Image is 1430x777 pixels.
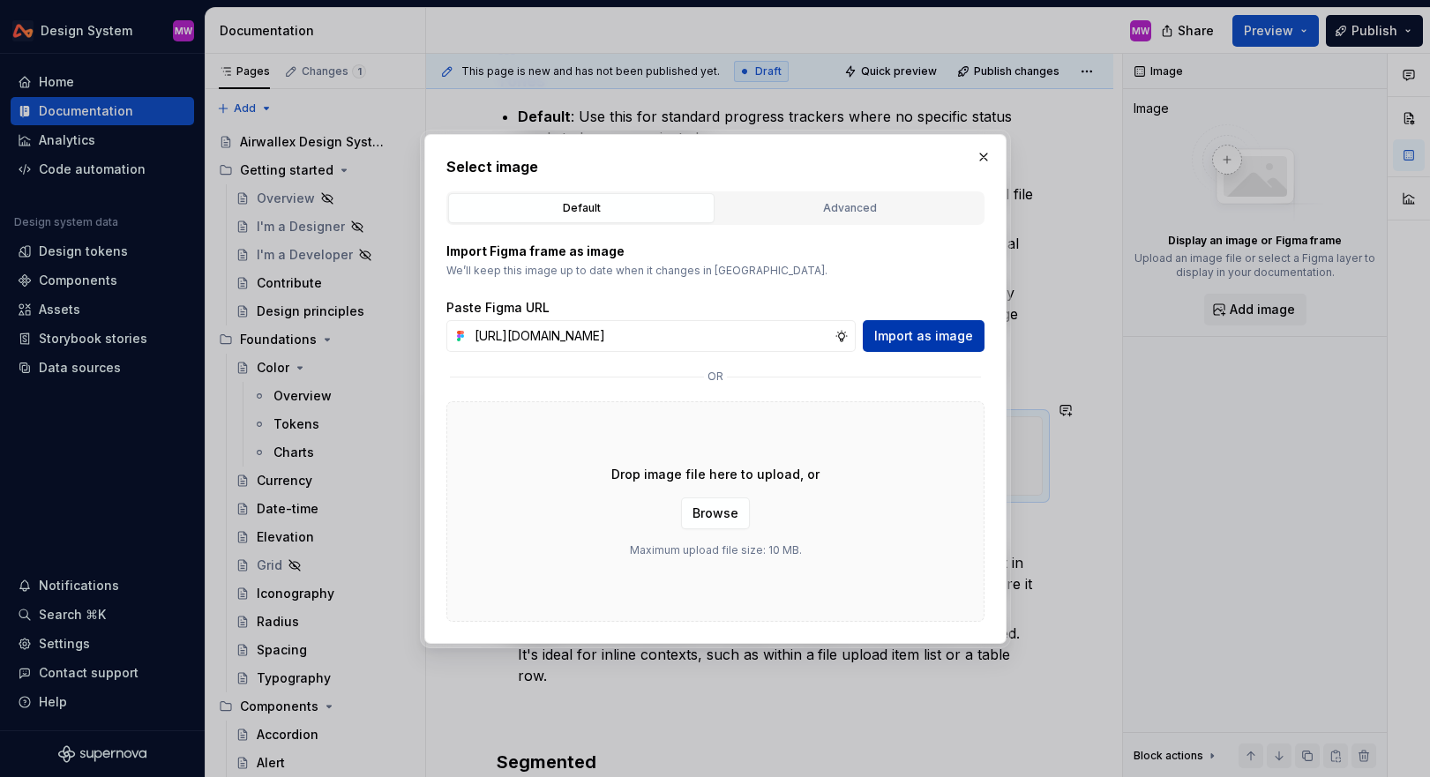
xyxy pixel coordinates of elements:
[863,320,985,352] button: Import as image
[693,504,738,522] span: Browse
[446,156,985,177] h2: Select image
[454,199,708,217] div: Default
[629,543,801,557] p: Maximum upload file size: 10 MB.
[722,199,977,217] div: Advanced
[446,264,985,278] p: We’ll keep this image up to date when it changes in [GEOGRAPHIC_DATA].
[708,370,723,384] p: or
[468,320,835,352] input: https://figma.com/file...
[874,327,973,345] span: Import as image
[681,497,750,529] button: Browse
[611,466,820,483] p: Drop image file here to upload, or
[446,243,985,260] p: Import Figma frame as image
[446,299,550,317] label: Paste Figma URL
